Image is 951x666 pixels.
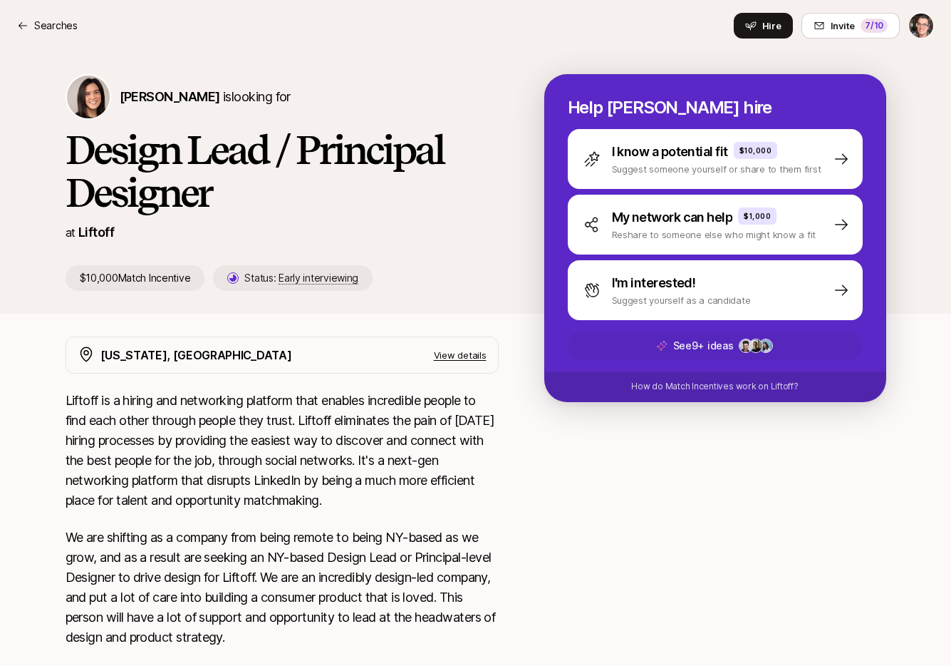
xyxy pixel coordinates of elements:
[762,19,781,33] span: Hire
[739,339,752,352] img: 7bf30482_e1a5_47b4_9e0f_fc49ddd24bf6.jpg
[734,13,793,39] button: Hire
[744,210,771,222] p: $1,000
[749,339,762,352] img: f0936900_d56c_467f_af31_1b3fd38f9a79.jpg
[120,87,291,107] p: is looking for
[67,76,110,118] img: Eleanor Morgan
[66,265,205,291] p: $10,000 Match Incentive
[612,162,821,176] p: Suggest someone yourself or share to them first
[66,528,499,647] p: We are shifting as a company from being remote to being NY-based as we grow, and as a result are ...
[739,145,772,156] p: $10,000
[861,19,888,33] div: 7 /10
[279,272,358,285] span: Early interviewing
[66,128,499,214] h1: Design Lead / Principal Designer
[801,13,900,39] button: Invite7/10
[612,293,751,307] p: Suggest yourself as a candidate
[759,339,772,352] img: 3b21b1e9_db0a_4655_a67f_ab9b1489a185.jpg
[100,346,292,364] p: [US_STATE], [GEOGRAPHIC_DATA]
[612,208,733,227] p: My network can help
[244,270,358,287] p: Status:
[120,89,220,104] span: [PERSON_NAME]
[568,98,863,118] p: Help [PERSON_NAME] hire
[612,227,816,242] p: Reshare to someone else who might know a fit
[34,17,78,34] p: Searches
[612,273,696,293] p: I'm interested!
[567,331,862,361] button: See9+ ideas
[434,348,487,362] p: View details
[672,337,733,354] p: See 9+ ideas
[612,142,728,162] p: I know a potential fit
[909,14,933,38] img: Eric Smith
[78,225,114,240] a: Liftoff
[631,380,798,393] p: How do Match Incentives work on Liftoff?
[831,19,855,33] span: Invite
[908,13,934,39] button: Eric Smith
[66,223,76,242] p: at
[66,391,499,511] p: Liftoff is a hiring and networking platform that enables incredible people to find each other thr...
